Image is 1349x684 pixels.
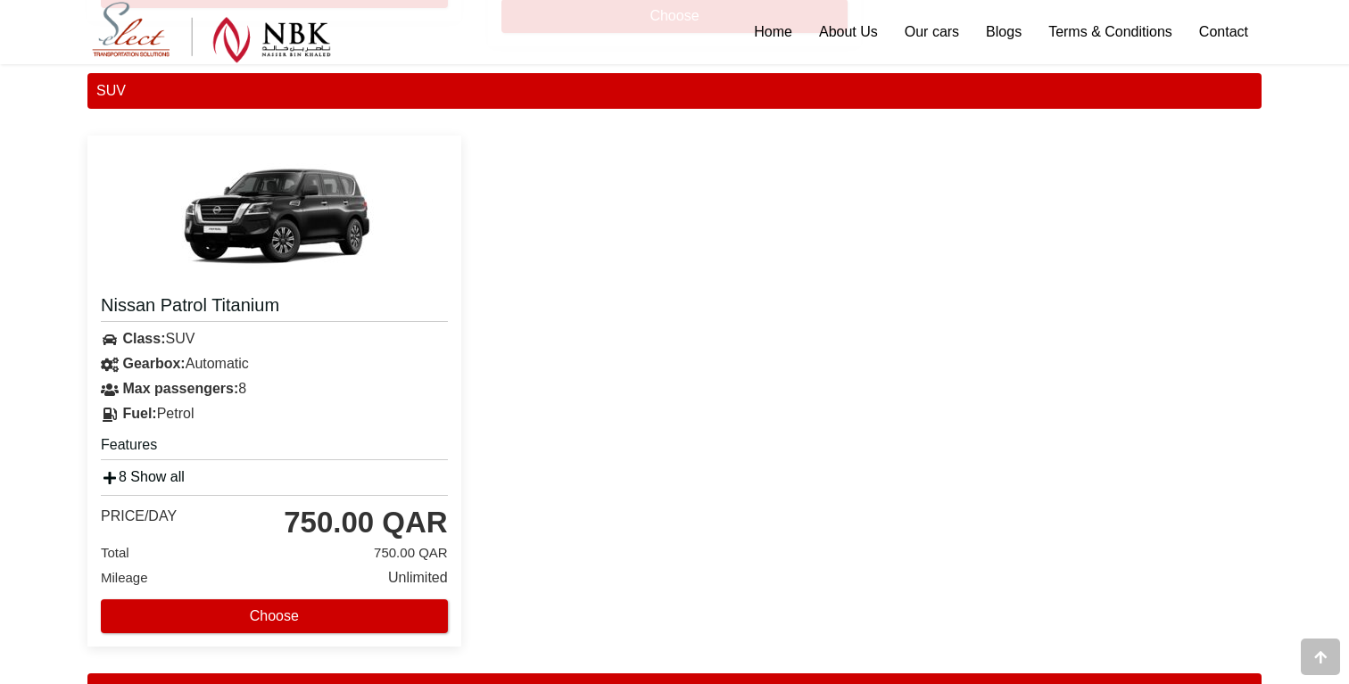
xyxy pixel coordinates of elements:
[101,469,185,484] a: 8 Show all
[388,565,448,590] span: Unlimited
[87,73,1262,109] div: SUV
[101,545,129,560] span: Total
[101,507,177,525] div: Price/day
[122,381,238,396] strong: Max passengers:
[101,435,448,460] h5: Features
[284,505,447,540] div: 750.00 QAR
[87,326,461,351] div: SUV
[122,331,165,346] strong: Class:
[101,293,448,322] a: Nissan Patrol Titanium
[101,599,448,633] button: Choose
[101,570,148,585] span: Mileage
[87,401,461,426] div: Petrol
[92,2,331,63] img: Select Rent a Car
[122,406,156,421] strong: Fuel:
[1301,639,1340,675] div: Go to top
[87,351,461,376] div: Automatic
[374,540,448,565] span: 750.00 QAR
[167,149,381,283] img: Nissan Patrol Titanium
[87,376,461,401] div: 8
[122,356,185,371] strong: Gearbox:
